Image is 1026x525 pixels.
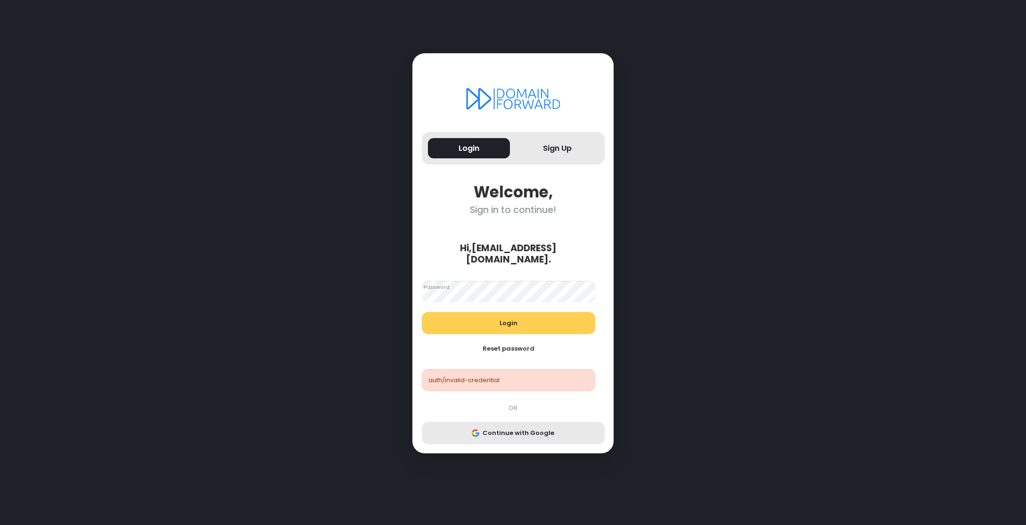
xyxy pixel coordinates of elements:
button: Reset password [422,337,596,360]
div: OR [417,403,609,413]
div: Hi, [EMAIL_ADDRESS][DOMAIN_NAME] . [417,243,600,265]
div: Welcome, [422,183,605,201]
div: Sign in to continue! [422,205,605,215]
button: Continue with Google [422,422,605,444]
button: Login [422,312,596,335]
button: Sign Up [516,138,599,158]
button: Login [428,138,510,158]
div: auth/invalid-credential [422,369,596,392]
